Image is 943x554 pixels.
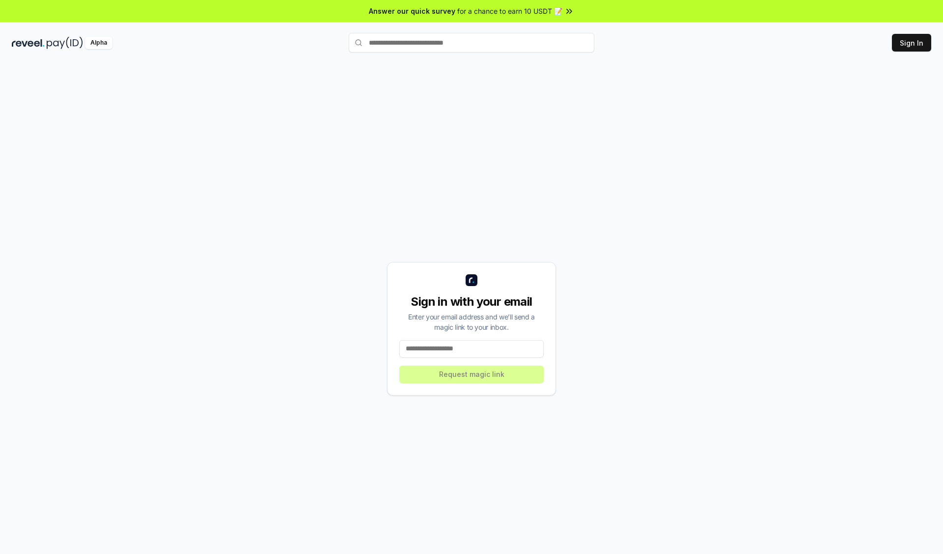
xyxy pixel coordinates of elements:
div: Enter your email address and we’ll send a magic link to your inbox. [399,312,544,332]
span: for a chance to earn 10 USDT 📝 [457,6,562,16]
img: reveel_dark [12,37,45,49]
span: Answer our quick survey [369,6,455,16]
div: Alpha [85,37,112,49]
img: pay_id [47,37,83,49]
img: logo_small [466,274,477,286]
button: Sign In [892,34,931,52]
div: Sign in with your email [399,294,544,310]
